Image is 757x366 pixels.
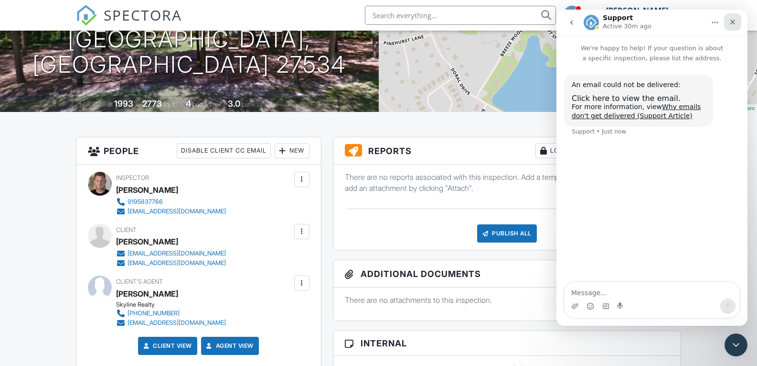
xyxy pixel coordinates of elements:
div: Disable Client CC Email [177,143,271,158]
a: [PHONE_NUMBER] [116,309,226,318]
h3: Reports [333,137,681,165]
a: [PERSON_NAME] [116,287,178,301]
div: Locked [535,143,581,158]
span: bathrooms [242,101,269,108]
a: Agent View [204,341,254,351]
a: [EMAIL_ADDRESS][DOMAIN_NAME] [116,258,226,268]
span: SPECTORA [104,5,182,25]
img: The Best Home Inspection Software - Spectora [76,5,97,26]
p: There are no reports associated with this inspection. Add a template by clicking "+ New" above or... [345,172,670,193]
div: 2773 [142,99,162,109]
a: SPECTORA [76,13,182,33]
div: [EMAIL_ADDRESS][DOMAIN_NAME] [128,259,226,267]
a: [EMAIL_ADDRESS][DOMAIN_NAME] [116,207,226,216]
div: 3.0 [228,99,240,109]
a: [EMAIL_ADDRESS][DOMAIN_NAME] [116,318,226,328]
span: Built [102,101,113,108]
div: [EMAIL_ADDRESS][DOMAIN_NAME] [128,208,226,215]
span: Client's Agent [116,278,163,285]
h3: Internal [333,331,681,356]
div: 1993 [114,99,133,109]
p: There are no attachments to this inspection. [345,295,670,305]
div: [PERSON_NAME] [116,183,178,197]
h1: 115 Point Shr [GEOGRAPHIC_DATA], [GEOGRAPHIC_DATA] 27534 [15,1,363,77]
div: Publish All [477,224,537,243]
div: [PHONE_NUMBER] [128,310,180,317]
span: bedrooms [192,101,219,108]
div: [PERSON_NAME] [116,234,178,249]
a: 9195837766 [116,197,226,207]
h3: People [76,137,321,165]
input: Search everything... [365,6,556,25]
a: [EMAIL_ADDRESS][DOMAIN_NAME] [116,249,226,258]
span: sq. ft. [163,101,177,108]
div: [PERSON_NAME] [606,6,668,15]
a: Client View [141,341,192,351]
h3: Additional Documents [333,260,681,288]
div: [EMAIL_ADDRESS][DOMAIN_NAME] [128,319,226,327]
div: New [275,143,309,158]
iframe: Intercom live chat [725,333,747,356]
span: Client [116,226,137,233]
div: Skyline Realty [116,301,234,309]
div: 4 [186,99,191,109]
span: Inspector [116,174,149,181]
div: 9195837766 [128,198,163,206]
div: [EMAIL_ADDRESS][DOMAIN_NAME] [128,250,226,257]
iframe: Intercom live chat [556,10,747,326]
